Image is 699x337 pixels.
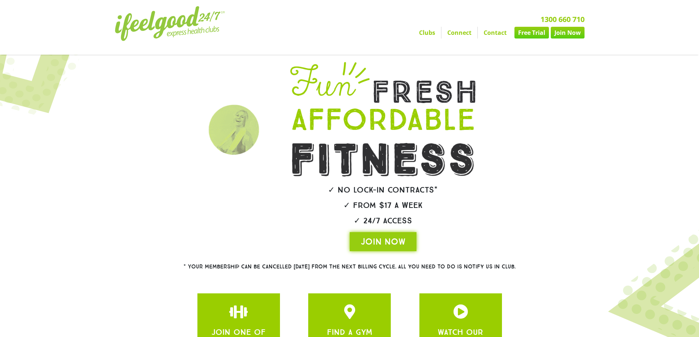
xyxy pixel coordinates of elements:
[514,27,549,39] a: Free Trial
[441,27,477,39] a: Connect
[361,236,405,248] span: JOIN NOW
[342,304,357,319] a: JOIN ONE OF OUR CLUBS
[282,27,585,39] nav: Menu
[478,27,513,39] a: Contact
[231,304,246,319] a: JOIN ONE OF OUR CLUBS
[270,217,496,225] h2: ✓ 24/7 Access
[270,186,496,194] h2: ✓ No lock-in contracts*
[413,27,441,39] a: Clubs
[453,304,468,319] a: JOIN ONE OF OUR CLUBS
[350,232,416,251] a: JOIN NOW
[540,14,585,24] a: 1300 660 710
[157,264,542,270] h2: * Your membership can be cancelled [DATE] from the next billing cycle. All you need to do is noti...
[270,201,496,209] h2: ✓ From $17 a week
[551,27,585,39] a: Join Now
